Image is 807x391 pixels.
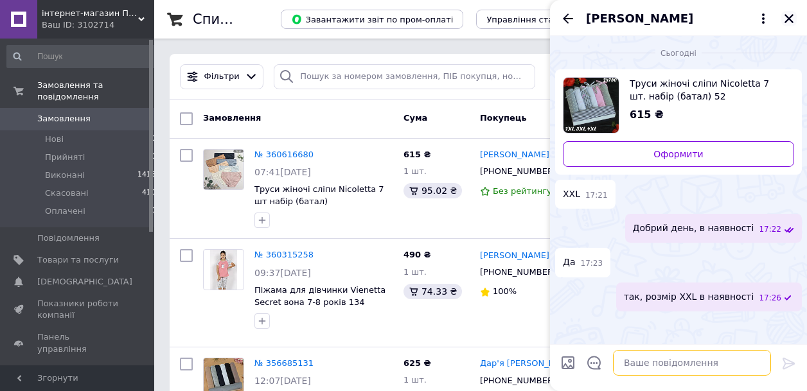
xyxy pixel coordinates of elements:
a: Фото товару [203,149,244,190]
button: Відкрити шаблони відповідей [586,354,603,371]
span: Прийняті [45,152,85,163]
button: Закрити [781,11,797,26]
span: Добрий день, в наявності [633,222,754,235]
button: Управління статусами [476,10,595,29]
span: 17:26 12.09.2025 [759,293,781,304]
a: № 356685131 [254,358,314,368]
a: Фото товару [203,249,244,290]
span: Панель управління [37,331,119,354]
span: Виконані [45,169,85,181]
span: 625 ₴ [404,358,431,368]
div: 74.33 ₴ [404,284,462,299]
span: Повідомлення [37,232,100,244]
span: Замовлення [37,113,91,125]
span: 09:37[DATE] [254,268,311,278]
img: Фото товару [210,250,237,290]
div: 12.09.2025 [555,46,802,59]
span: 07:41[DATE] [254,167,311,177]
span: Фільтри [204,71,240,83]
span: так, розмір XXL в наявності [624,290,754,304]
button: [PERSON_NAME] [586,10,771,27]
span: 1 шт. [404,375,427,385]
span: 17:22 12.09.2025 [759,224,781,235]
div: Ваш ID: 3102714 [42,19,154,31]
div: [PHONE_NUMBER] [477,264,559,281]
a: Дар'я [PERSON_NAME] [480,358,572,370]
a: Оформити [563,141,794,167]
a: Переглянути товар [563,77,794,134]
a: № 360315258 [254,250,314,259]
div: 95.02 ₴ [404,183,462,198]
span: Завантажити звіт по пром-оплаті [291,13,453,25]
input: Пошук за номером замовлення, ПІБ покупця, номером телефону, Email, номером накладної [274,64,535,89]
span: 0 [151,152,155,163]
a: Піжама для дівчинки Vienetta Secret вона 7-8 років 134 [254,285,386,307]
span: 17:23 12.09.2025 [581,258,603,269]
span: 1415 [137,169,155,181]
span: Замовлення та повідомлення [37,80,154,103]
span: 615 ₴ [404,150,431,159]
button: Завантажити звіт по пром-оплаті [281,10,463,29]
img: Фото товару [204,150,244,189]
span: інтернет-магазин Піжам-КА [42,8,138,19]
span: 0 [151,134,155,145]
span: Товари та послуги [37,254,119,266]
span: Покупець [480,113,527,123]
h1: Список замовлень [193,12,323,27]
span: Да [563,256,576,269]
span: Управління статусами [486,15,585,24]
span: [PERSON_NAME] [586,10,693,27]
div: [PHONE_NUMBER] [477,372,559,389]
a: [PERSON_NAME] [480,149,549,161]
span: 490 ₴ [404,250,431,259]
button: Назад [560,11,576,26]
a: Труси жіночі сліпи Nicoletta 7 шт набір (батал) [254,184,384,206]
span: 17:21 12.09.2025 [585,190,608,201]
span: 615 ₴ [630,109,664,121]
span: 0 [151,205,155,217]
span: Cума [404,113,427,123]
span: Скасовані [45,187,89,199]
span: Замовлення [203,113,261,123]
a: № 360616680 [254,150,314,159]
span: Нові [45,134,64,145]
span: Труси жіночі сліпи Nicoletta 7 шт. набір (батал) 52 [630,77,784,103]
a: [PERSON_NAME] [480,250,549,262]
div: [PHONE_NUMBER] [477,163,559,180]
span: Показники роботи компанії [37,298,119,321]
img: 5804037065_w640_h640_trusy-zhenskie-slipy.jpg [563,78,619,133]
span: 410 [142,187,155,199]
span: 100% [493,286,517,296]
span: Оплачені [45,205,85,217]
input: Пошук [6,45,157,68]
span: [DEMOGRAPHIC_DATA] [37,276,132,288]
span: Без рейтингу [493,186,552,196]
span: Сьогодні [655,48,702,59]
span: 1 шт. [404,267,427,277]
span: 12:07[DATE] [254,376,311,386]
span: XXL [563,187,580,201]
span: 1 шт. [404,166,427,176]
